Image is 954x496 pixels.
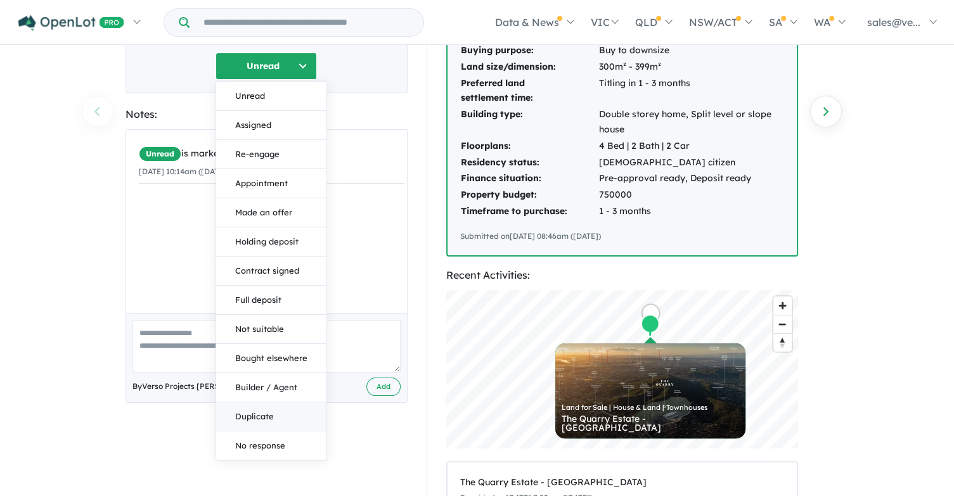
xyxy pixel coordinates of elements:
button: Assigned [216,110,326,139]
div: is marked. [139,146,404,162]
div: Unread [216,80,327,460]
td: Buy to downsize [598,42,784,59]
div: The Quarry Estate - [GEOGRAPHIC_DATA] [460,475,784,490]
button: Re-engage [216,139,326,169]
div: Land for Sale | House & Land | Townhouses [562,404,739,411]
td: Pre-approval ready, Deposit ready [598,170,784,187]
td: Double storey home, Split level or slope house [598,106,784,138]
button: Unread [216,81,326,110]
button: Reset bearing to north [773,333,792,352]
div: Map marker [640,314,659,337]
canvas: Map [446,290,798,448]
td: 750000 [598,187,784,203]
td: Finance situation: [460,170,598,187]
td: Timeframe to purchase: [460,203,598,220]
button: Builder / Agent [216,372,326,402]
button: Holding deposit [216,227,326,256]
td: Preferred land settlement time: [460,75,598,107]
button: Bought elsewhere [216,343,326,372]
button: No response [216,431,326,459]
input: Try estate name, suburb, builder or developer [192,9,421,36]
span: sales@ve... [867,16,920,29]
td: Buying purpose: [460,42,598,59]
span: Reset bearing to north [773,334,792,352]
div: Map marker [641,303,660,326]
button: Full deposit [216,285,326,314]
button: Appointment [216,169,326,198]
button: Made an offer [216,198,326,227]
div: Submitted on [DATE] 08:46am ([DATE]) [460,230,784,243]
img: Openlot PRO Logo White [18,15,124,31]
span: Zoom out [773,315,792,333]
button: Zoom in [773,296,792,315]
div: Notes: [126,106,408,123]
div: Recent Activities: [446,267,798,284]
button: Zoom out [773,315,792,333]
button: Not suitable [216,314,326,343]
td: [DEMOGRAPHIC_DATA] citizen [598,155,784,171]
span: By Verso Projects [PERSON_NAME] [132,380,261,393]
button: Contract signed [216,256,326,285]
td: Building type: [460,106,598,138]
td: 1 - 3 months [598,203,784,220]
td: Land size/dimension: [460,59,598,75]
button: Unread [216,53,317,80]
button: Add [366,378,401,396]
div: The Quarry Estate - [GEOGRAPHIC_DATA] [562,414,739,432]
td: Residency status: [460,155,598,171]
td: 4 Bed | 2 Bath | 2 Car [598,138,784,155]
small: [DATE] 10:14am ([DATE]) [139,167,229,176]
td: Property budget: [460,187,598,203]
td: 300m² - 399m² [598,59,784,75]
td: Floorplans: [460,138,598,155]
span: Unread [139,146,181,162]
button: Duplicate [216,402,326,431]
td: Titling in 1 - 3 months [598,75,784,107]
a: Land for Sale | House & Land | Townhouses The Quarry Estate - [GEOGRAPHIC_DATA] [555,343,745,438]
